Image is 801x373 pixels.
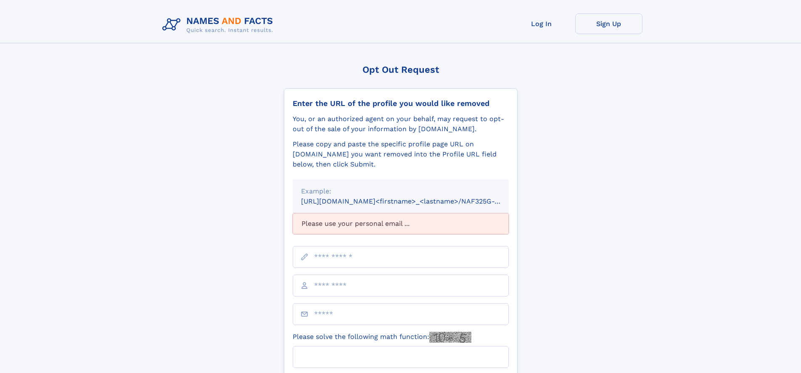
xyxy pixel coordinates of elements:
img: Logo Names and Facts [159,13,280,36]
label: Please solve the following math function: [293,332,471,343]
a: Log In [508,13,575,34]
small: [URL][DOMAIN_NAME]<firstname>_<lastname>/NAF325G-xxxxxxxx [301,197,525,205]
div: You, or an authorized agent on your behalf, may request to opt-out of the sale of your informatio... [293,114,509,134]
div: Example: [301,186,500,196]
div: Enter the URL of the profile you would like removed [293,99,509,108]
div: Please use your personal email ... [293,213,509,234]
div: Please copy and paste the specific profile page URL on [DOMAIN_NAME] you want removed into the Pr... [293,139,509,169]
div: Opt Out Request [284,64,518,75]
a: Sign Up [575,13,642,34]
